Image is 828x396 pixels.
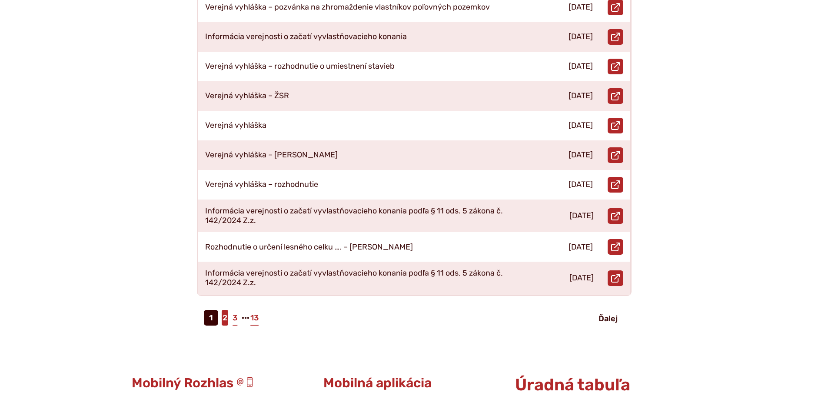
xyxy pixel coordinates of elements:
p: Verejná vyhláška [205,121,266,130]
p: [DATE] [569,150,593,160]
a: Ďalej [592,311,625,326]
a: 3 [232,310,238,326]
h2: Úradná tabuľa [515,376,696,394]
p: Verejná vyhláška – rozhodnutie [205,180,318,190]
p: [DATE] [569,121,593,130]
p: [DATE] [569,180,593,190]
p: Verejná vyhláška – pozvánka na zhromaždenie vlastníkov poľovných pozemkov [205,3,490,12]
span: ··· [242,310,249,326]
h3: Mobilný Rozhlas [132,376,313,390]
p: [DATE] [569,62,593,71]
h3: Mobilná aplikácia [323,376,505,390]
p: [DATE] [569,243,593,252]
p: [DATE] [569,273,594,283]
a: 13 [249,310,259,326]
p: Verejná vyhláška – rozhodnutie o umiestnení stavieb [205,62,395,71]
a: 2 [222,310,228,326]
p: [DATE] [569,3,593,12]
p: [DATE] [569,32,593,42]
span: 1 [204,310,218,326]
p: Rozhodnutie o určení lesného celku …. – [PERSON_NAME] [205,243,413,252]
p: Verejná vyhláška – [PERSON_NAME] [205,150,338,160]
p: [DATE] [569,211,594,221]
p: Informácia verejnosti o začatí vyvlastňovacieho konania podľa § 11 ods. 5 zákona č. 142/2024 Z.z. [205,206,529,225]
p: [DATE] [569,91,593,101]
p: Informácia verejnosti o začatí vyvlastňovacieho konania [205,32,407,42]
p: Verejná vyhláška – ŽSR [205,91,289,101]
p: Informácia verejnosti o začatí vyvlastňovacieho konania podľa § 11 ods. 5 zákona č. 142/2024 Z.z. [205,269,529,287]
span: Ďalej [599,314,618,323]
